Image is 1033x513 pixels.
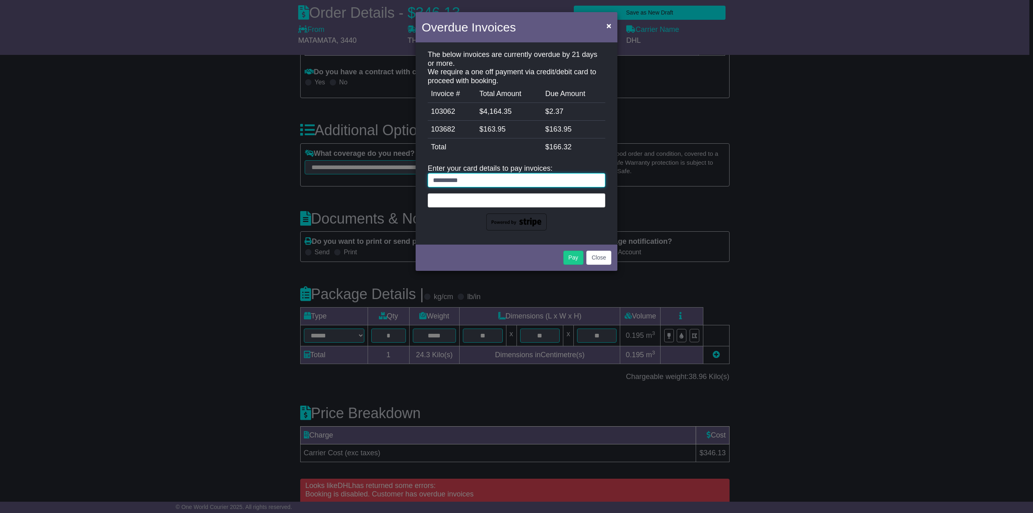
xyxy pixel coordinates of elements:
button: Pay [563,251,583,265]
button: Close [602,17,615,34]
td: 103062 [428,103,476,121]
h4: Overdue Invoices [422,18,516,36]
td: Total Amount [476,85,542,103]
td: $ [476,103,542,121]
td: $ [476,121,542,138]
td: $ [542,103,605,121]
button: Close [586,251,611,265]
td: Due Amount [542,85,605,103]
span: 2.37 [549,107,563,115]
iframe: Secure card payment input frame [433,196,600,203]
span: 163.95 [483,125,506,133]
span: × [606,21,611,30]
img: powered-by-stripe.png [486,214,547,230]
span: 166.32 [549,143,571,151]
span: 4,164.35 [483,107,512,115]
td: $ [542,138,605,156]
span: 163.95 [549,125,571,133]
td: 103682 [428,121,476,138]
div: Enter your card details to pay invoices: [428,164,605,230]
div: The below invoices are currently overdue by 21 days or more. We require a one off payment via cre... [422,50,611,230]
td: $ [542,121,605,138]
td: Total [428,138,542,156]
td: Invoice # [428,85,476,103]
